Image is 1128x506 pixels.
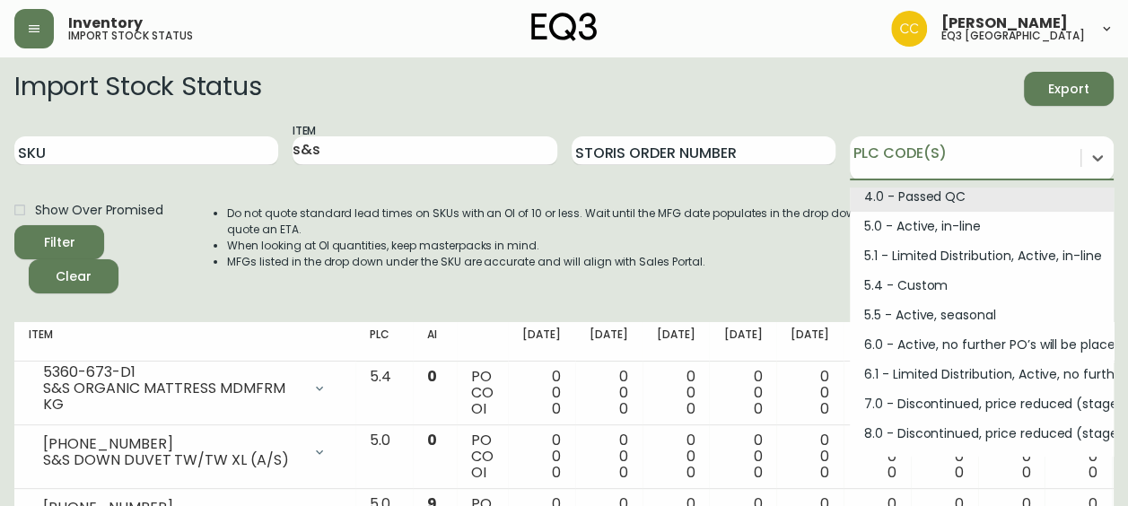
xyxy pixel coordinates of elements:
[686,398,695,419] span: 0
[820,462,829,483] span: 0
[413,322,457,362] th: AI
[941,16,1068,31] span: [PERSON_NAME]
[508,322,575,362] th: [DATE]
[43,436,302,452] div: [PHONE_NUMBER]
[657,432,695,481] div: 0 0
[552,398,561,419] span: 0
[29,369,341,408] div: 5360-673-D1S&S ORGANIC MATTRESS MDMFRM KG
[29,259,118,293] button: Clear
[686,462,695,483] span: 0
[709,322,776,362] th: [DATE]
[1089,462,1097,483] span: 0
[355,322,414,362] th: PLC
[791,369,829,417] div: 0 0
[850,182,1114,212] div: 4.0 - Passed QC
[850,449,1114,478] div: 9.0 - Discontinued, no available stock
[941,31,1085,41] h5: eq3 [GEOGRAPHIC_DATA]
[590,369,628,417] div: 0 0
[850,212,1114,241] div: 5.0 - Active, in-line
[35,201,163,220] span: Show Over Promised
[227,205,886,238] li: Do not quote standard lead times on SKUs with an OI of 10 or less. Wait until the MFG date popula...
[1021,462,1030,483] span: 0
[471,398,486,419] span: OI
[850,301,1114,330] div: 5.5 - Active, seasonal
[522,432,561,481] div: 0 0
[14,72,261,106] h2: Import Stock Status
[43,452,302,468] div: S&S DOWN DUVET TW/TW XL (A/S)
[619,462,628,483] span: 0
[723,432,762,481] div: 0 0
[355,362,414,425] td: 5.4
[888,462,896,483] span: 0
[643,322,710,362] th: [DATE]
[850,271,1114,301] div: 5.4 - Custom
[227,254,886,270] li: MFGs listed in the drop down under the SKU are accurate and will align with Sales Portal.
[1038,78,1099,100] span: Export
[43,380,302,413] div: S&S ORGANIC MATTRESS MDMFRM KG
[1024,72,1114,106] button: Export
[531,13,598,41] img: logo
[723,369,762,417] div: 0 0
[657,369,695,417] div: 0 0
[850,360,1114,389] div: 6.1 - Limited Distribution, Active, no further PO's will be placed
[14,225,104,259] button: Filter
[619,398,628,419] span: 0
[575,322,643,362] th: [DATE]
[68,16,143,31] span: Inventory
[552,462,561,483] span: 0
[891,11,927,47] img: e5ae74ce19ac3445ee91f352311dd8f4
[427,366,437,387] span: 0
[29,432,341,472] div: [PHONE_NUMBER]S&S DOWN DUVET TW/TW XL (A/S)
[522,369,561,417] div: 0 0
[925,432,964,481] div: 0 0
[355,425,414,489] td: 5.0
[471,369,494,417] div: PO CO
[955,462,964,483] span: 0
[227,238,886,254] li: When looking at OI quantities, keep masterpacks in mind.
[471,462,486,483] span: OI
[43,266,104,288] span: Clear
[753,398,762,419] span: 0
[753,462,762,483] span: 0
[471,432,494,481] div: PO CO
[850,389,1114,419] div: 7.0 - Discontinued, price reduced (stage 1)
[590,432,628,481] div: 0 0
[43,364,302,380] div: 5360-673-D1
[858,432,896,481] div: 0 0
[820,398,829,419] span: 0
[1059,432,1097,481] div: 0 0
[850,241,1114,271] div: 5.1 - Limited Distribution, Active, in-line
[68,31,193,41] h5: import stock status
[791,432,829,481] div: 0 0
[850,419,1114,449] div: 8.0 - Discontinued, price reduced (stage 2)
[44,231,75,254] div: Filter
[776,322,844,362] th: [DATE]
[14,322,355,362] th: Item
[427,430,437,450] span: 0
[992,432,1031,481] div: 0 0
[844,322,911,362] th: [DATE]
[850,330,1114,360] div: 6.0 - Active, no further PO’s will be placed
